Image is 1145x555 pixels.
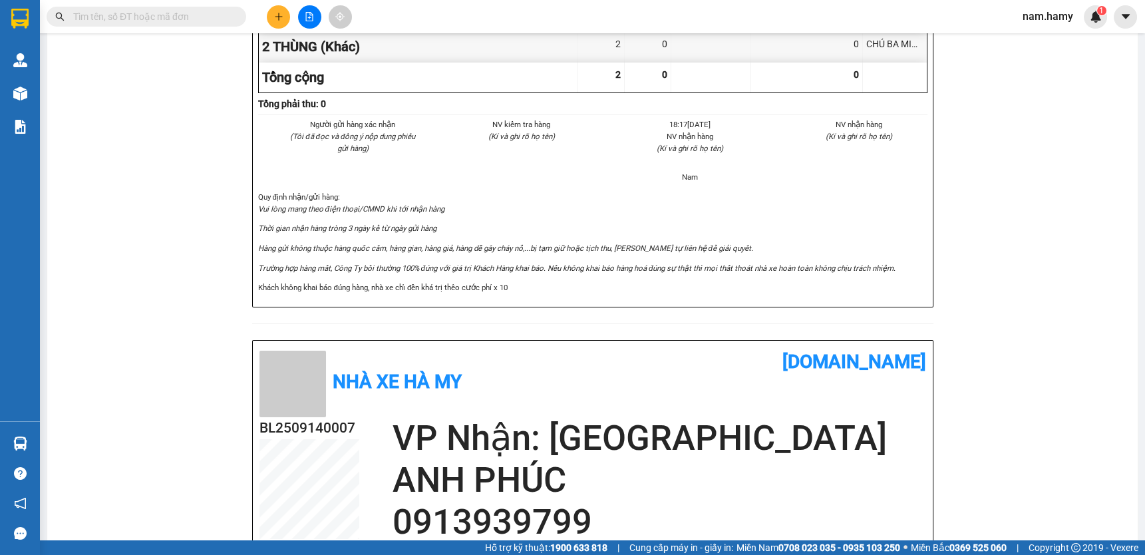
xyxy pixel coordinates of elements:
[258,204,444,214] i: Vui lòng mang theo điện thoại/CMND khi tới nhận hàng
[267,5,290,29] button: plus
[77,32,87,43] span: environment
[617,540,619,555] span: |
[393,501,926,543] h2: 0913939799
[782,351,926,373] b: [DOMAIN_NAME]
[1099,6,1104,15] span: 1
[1114,5,1137,29] button: caret-down
[13,53,27,67] img: warehouse-icon
[13,120,27,134] img: solution-icon
[1071,543,1080,552] span: copyright
[1120,11,1132,23] span: caret-down
[6,83,185,105] b: GỬI : Bến Xe Bạc Liêu
[77,9,177,25] b: Nhà Xe Hà My
[622,130,759,142] li: NV nhận hàng
[6,29,253,46] li: 995 [PERSON_NAME]
[258,191,927,293] div: Quy định nhận/gửi hàng :
[335,12,345,21] span: aim
[488,132,555,141] i: (Kí và ghi rõ họ tên)
[826,132,892,141] i: (Kí và ghi rõ họ tên)
[6,46,253,63] li: 0946 508 595
[736,540,900,555] span: Miền Nam
[258,281,927,293] p: Khách không khai báo đúng hàng, nhà xe chỉ đền khá trị thêo cước phí x 10
[258,224,436,233] i: Thời gian nhận hàng tròng 3 ngày kể từ ngày gửi hàng
[258,244,753,253] i: Hàng gửi không thuộc hàng quốc cấm, hàng gian, hàng giả, hàng dễ gây cháy nổ,...bị tạm giữ hoặc t...
[790,118,927,130] li: NV nhận hàng
[629,540,733,555] span: Cung cấp máy in - giấy in:
[13,87,27,100] img: warehouse-icon
[77,49,87,59] span: phone
[329,5,352,29] button: aim
[13,437,27,451] img: warehouse-icon
[305,12,314,21] span: file-add
[778,542,900,553] strong: 0708 023 035 - 0935 103 250
[903,545,907,550] span: ⚪️
[751,32,863,62] div: 0
[333,371,462,393] b: Nhà Xe Hà My
[622,118,759,130] li: 18:17[DATE]
[863,32,927,62] div: CHÚ BA MINH GỬI KHÔNG THU TIỀN
[14,467,27,480] span: question-circle
[258,264,896,273] i: Trường hợp hàng mất, Công Ty bồi thường 100% đúng với giá trị Khách Hàng khai báo. Nếu không khai...
[662,69,667,80] span: 0
[11,9,29,29] img: logo-vxr
[949,542,1007,553] strong: 0369 525 060
[259,32,578,62] div: 2 THÙNG (Khác)
[578,32,625,62] div: 2
[622,171,759,183] li: Nam
[285,118,422,130] li: Người gửi hàng xác nhận
[1097,6,1106,15] sup: 1
[298,5,321,29] button: file-add
[393,459,926,501] h2: ANH PHÚC
[290,132,415,153] i: (Tôi đã đọc và đồng ý nộp dung phiếu gửi hàng)
[1012,8,1084,25] span: nam.hamy
[485,540,607,555] span: Hỗ trợ kỹ thuật:
[258,98,326,109] b: Tổng phải thu: 0
[453,118,590,130] li: NV kiểm tra hàng
[1090,11,1102,23] img: icon-new-feature
[73,9,230,24] input: Tìm tên, số ĐT hoặc mã đơn
[1017,540,1019,555] span: |
[393,417,926,459] h2: VP Nhận: [GEOGRAPHIC_DATA]
[615,69,621,80] span: 2
[274,12,283,21] span: plus
[262,69,324,85] span: Tổng cộng
[14,527,27,540] span: message
[55,12,65,21] span: search
[854,69,859,80] span: 0
[14,497,27,510] span: notification
[550,542,607,553] strong: 1900 633 818
[657,144,723,153] i: (Kí và ghi rõ họ tên)
[625,32,671,62] div: 0
[259,417,359,439] h2: BL2509140007
[911,540,1007,555] span: Miền Bắc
